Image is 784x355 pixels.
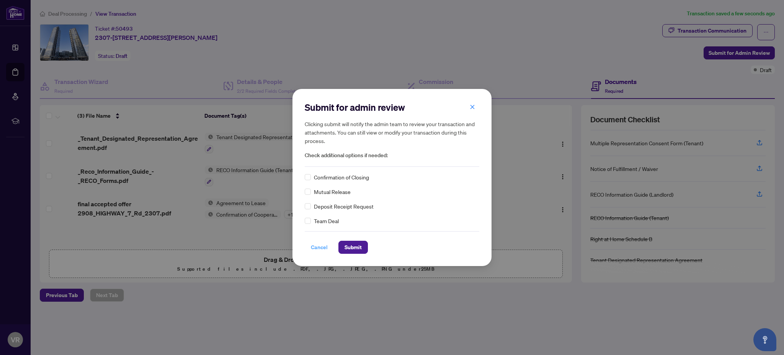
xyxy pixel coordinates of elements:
[314,173,369,181] span: Confirmation of Closing
[338,241,368,254] button: Submit
[314,187,351,196] span: Mutual Release
[311,241,328,253] span: Cancel
[305,101,479,113] h2: Submit for admin review
[305,120,479,145] h5: Clicking submit will notify the admin team to review your transaction and attachments. You can st...
[314,202,374,210] span: Deposit Receipt Request
[305,151,479,160] span: Check additional options if needed:
[305,241,334,254] button: Cancel
[753,328,776,351] button: Open asap
[345,241,362,253] span: Submit
[314,217,339,225] span: Team Deal
[470,104,475,110] span: close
